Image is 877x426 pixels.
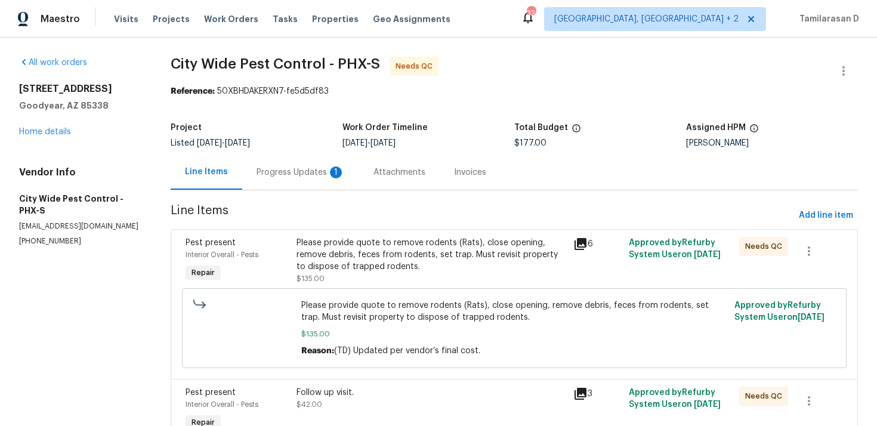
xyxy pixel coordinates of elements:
span: The hpm assigned to this work order. [749,124,759,139]
span: [DATE] [225,139,250,147]
span: Needs QC [396,60,437,72]
span: Add line item [799,208,853,223]
span: Please provide quote to remove rodents (Rats), close opening, remove debris, feces from rodents, ... [301,300,727,323]
p: [EMAIL_ADDRESS][DOMAIN_NAME] [19,221,142,231]
span: City Wide Pest Control - PHX-S [171,57,380,71]
span: [DATE] [342,139,368,147]
span: Pest present [186,388,236,397]
span: Reason: [301,347,334,355]
span: Tasks [273,15,298,23]
h5: Project [171,124,202,132]
span: - [197,139,250,147]
span: Needs QC [745,390,787,402]
span: Pest present [186,239,236,247]
div: 50XBHDAKERXN7-fe5d5df83 [171,85,858,97]
button: Add line item [794,205,858,227]
span: $135.00 [301,328,727,340]
h2: [STREET_ADDRESS] [19,83,142,95]
span: Listed [171,139,250,147]
a: All work orders [19,58,87,67]
span: [DATE] [694,400,721,409]
span: Interior Overall - Pests [186,401,258,408]
div: 6 [573,237,622,251]
span: Approved by Refurby System User on [734,301,824,322]
span: - [342,139,396,147]
div: 1 [330,166,342,178]
span: Repair [187,267,220,279]
h5: Assigned HPM [686,124,746,132]
span: (TD) Updated per vendor’s final cost. [334,347,480,355]
span: [DATE] [694,251,721,259]
span: Properties [312,13,359,25]
div: Please provide quote to remove rodents (Rats), close opening, remove debris, feces from rodents, ... [297,237,566,273]
span: Tamilarasan D [795,13,859,25]
span: Geo Assignments [373,13,450,25]
span: Maestro [41,13,80,25]
span: $135.00 [297,275,325,282]
h5: Goodyear, AZ 85338 [19,100,142,112]
div: Follow up visit. [297,387,566,399]
b: Reference: [171,87,215,95]
div: 3 [573,387,622,401]
span: Visits [114,13,138,25]
span: [DATE] [370,139,396,147]
div: 32 [527,7,535,19]
div: Attachments [373,166,425,178]
span: The total cost of line items that have been proposed by Opendoor. This sum includes line items th... [572,124,581,139]
h4: Vendor Info [19,166,142,178]
p: [PHONE_NUMBER] [19,236,142,246]
div: Progress Updates [257,166,345,178]
span: [DATE] [197,139,222,147]
a: Home details [19,128,71,136]
div: Line Items [185,166,228,178]
span: $42.00 [297,401,322,408]
span: Needs QC [745,240,787,252]
span: Line Items [171,205,794,227]
h5: Total Budget [514,124,568,132]
span: [GEOGRAPHIC_DATA], [GEOGRAPHIC_DATA] + 2 [554,13,739,25]
h5: City Wide Pest Control - PHX-S [19,193,142,217]
span: Interior Overall - Pests [186,251,258,258]
span: Approved by Refurby System User on [629,388,721,409]
span: Approved by Refurby System User on [629,239,721,259]
span: [DATE] [798,313,824,322]
div: Invoices [454,166,486,178]
span: Work Orders [204,13,258,25]
span: $177.00 [514,139,546,147]
span: Projects [153,13,190,25]
h5: Work Order Timeline [342,124,428,132]
div: [PERSON_NAME] [686,139,858,147]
